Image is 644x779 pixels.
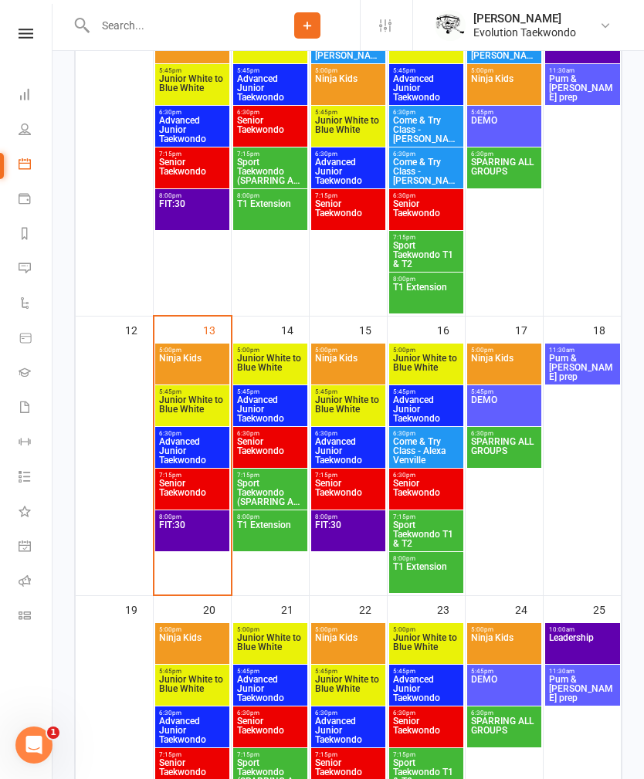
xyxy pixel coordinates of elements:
[236,430,304,437] span: 6:30pm
[236,354,304,381] span: Junior White to Blue White
[158,513,226,520] span: 8:00pm
[158,192,226,199] span: 8:00pm
[473,25,576,39] div: Evolution Taekwondo
[473,12,576,25] div: [PERSON_NAME]
[392,151,460,157] span: 6:30pm
[470,74,538,102] span: Ninja Kids
[158,716,226,744] span: Advanced Junior Taekwondo
[158,157,226,185] span: Senior Taekwondo
[359,317,387,342] div: 15
[236,192,304,199] span: 8:00pm
[392,710,460,716] span: 6:30pm
[158,520,226,548] span: FIT:30
[236,74,304,102] span: Advanced Junior Taekwondo
[236,67,304,74] span: 5:45pm
[158,116,226,144] span: Advanced Junior Taekwondo
[19,565,53,600] a: Roll call kiosk mode
[392,283,460,310] span: T1 Extension
[281,317,309,342] div: 14
[515,317,543,342] div: 17
[470,109,538,116] span: 5:45pm
[470,347,538,354] span: 5:00pm
[548,347,617,354] span: 11:30am
[392,109,460,116] span: 6:30pm
[392,562,460,590] span: T1 Extension
[158,751,226,758] span: 7:15pm
[158,430,226,437] span: 6:30pm
[314,74,382,102] span: Ninja Kids
[236,716,304,744] span: Senior Taekwondo
[470,151,538,157] span: 6:30pm
[236,116,304,144] span: Senior Taekwondo
[158,109,226,116] span: 6:30pm
[470,675,538,703] span: DEMO
[158,437,226,465] span: Advanced Junior Taekwondo
[314,395,382,423] span: Junior White to Blue White
[158,199,226,227] span: FIT:30
[392,192,460,199] span: 6:30pm
[470,67,538,74] span: 5:00pm
[15,727,53,764] iframe: Intercom live chat
[548,675,617,703] span: Pum & [PERSON_NAME] prep
[236,633,304,661] span: Junior White to Blue White
[470,710,538,716] span: 6:30pm
[90,15,255,36] input: Search...
[314,151,382,157] span: 6:30pm
[548,633,617,661] span: Leadership
[314,347,382,354] span: 5:00pm
[548,626,617,633] span: 10:00am
[314,479,382,506] span: Senior Taekwondo
[314,192,382,199] span: 7:15pm
[470,437,538,465] span: SPARRING ALL GROUPS
[19,600,53,635] a: Class kiosk mode
[158,388,226,395] span: 5:45pm
[236,520,304,548] span: T1 Extension
[158,633,226,661] span: Ninja Kids
[392,520,460,548] span: Sport Taekwondo T1 & T2
[314,109,382,116] span: 5:45pm
[158,151,226,157] span: 7:15pm
[548,668,617,675] span: 11:30am
[203,596,231,622] div: 20
[359,596,387,622] div: 22
[314,751,382,758] span: 7:15pm
[437,596,465,622] div: 23
[470,157,538,185] span: SPARRING ALL GROUPS
[392,626,460,633] span: 5:00pm
[314,388,382,395] span: 5:45pm
[392,430,460,437] span: 6:30pm
[392,67,460,74] span: 5:45pm
[236,513,304,520] span: 8:00pm
[392,74,460,102] span: Advanced Junior Taekwondo
[158,675,226,703] span: Junior White to Blue White
[470,633,538,661] span: Ninja Kids
[392,354,460,381] span: Junior White to Blue White
[125,596,153,622] div: 19
[236,675,304,703] span: Advanced Junior Taekwondo
[392,116,460,144] span: Come & Try Class - [PERSON_NAME], [PERSON_NAME]
[158,626,226,633] span: 5:00pm
[392,668,460,675] span: 5:45pm
[593,596,621,622] div: 25
[19,496,53,530] a: What's New
[314,354,382,381] span: Ninja Kids
[236,157,304,185] span: Sport Taekwondo (SPARRING ALL GROUPS)
[314,437,382,465] span: Advanced Junior Taekwondo
[392,395,460,423] span: Advanced Junior Taekwondo
[236,710,304,716] span: 6:30pm
[47,727,59,739] span: 1
[470,716,538,744] span: SPARRING ALL GROUPS
[435,10,466,41] img: thumb_image1604702925.png
[470,354,538,381] span: Ninja Kids
[19,183,53,218] a: Payments
[548,354,617,381] span: Pum & [PERSON_NAME] prep
[470,430,538,437] span: 6:30pm
[314,626,382,633] span: 5:00pm
[19,218,53,252] a: Reports
[548,74,617,102] span: Pum & [PERSON_NAME] prep
[236,395,304,423] span: Advanced Junior Taekwondo
[392,675,460,703] span: Advanced Junior Taekwondo
[392,276,460,283] span: 8:00pm
[470,388,538,395] span: 5:45pm
[236,151,304,157] span: 7:15pm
